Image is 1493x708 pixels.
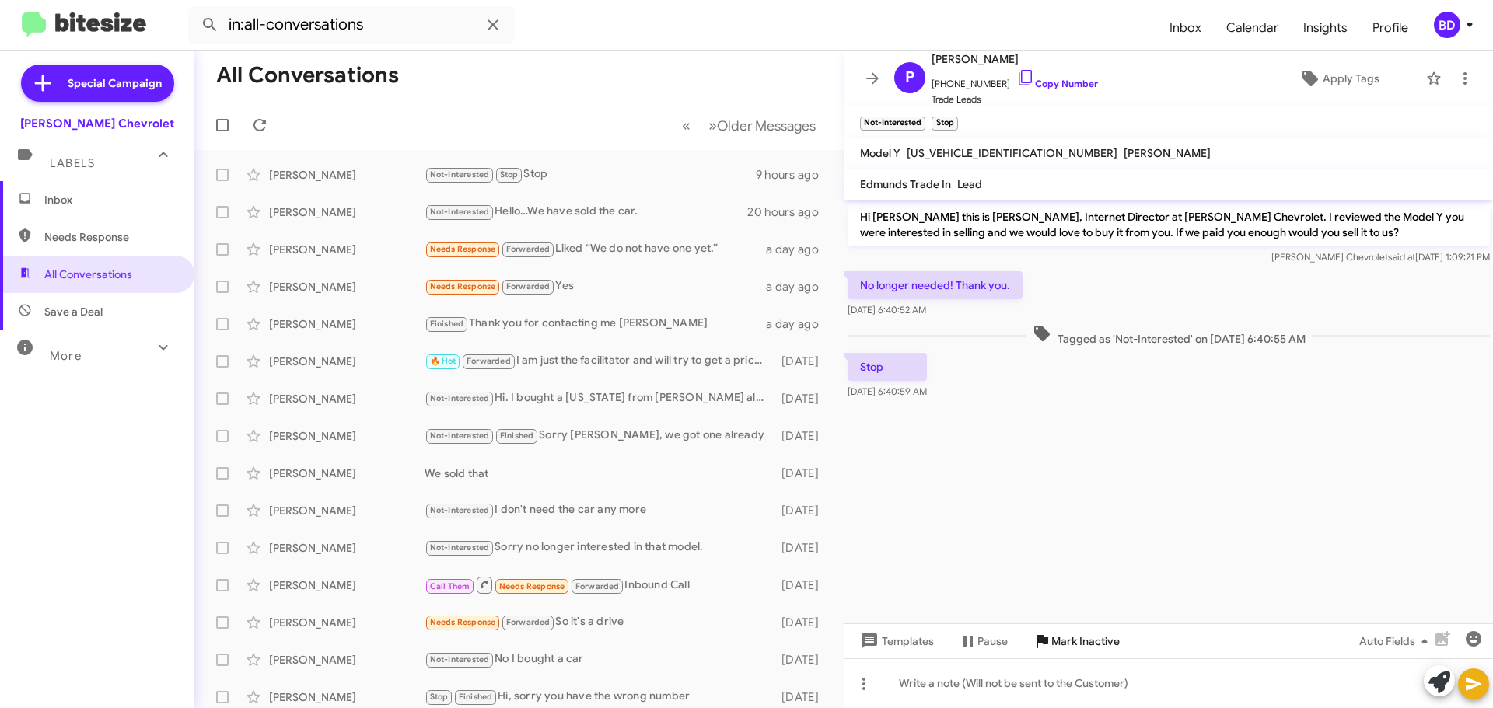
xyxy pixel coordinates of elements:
span: Not-Interested [430,542,490,553]
div: [PERSON_NAME] Chevrolet [20,116,174,131]
span: Model Y [860,146,900,160]
span: Older Messages [717,117,816,134]
a: Insights [1291,5,1360,51]
span: Finished [430,319,464,329]
span: Needs Response [430,617,496,627]
p: Stop [848,353,927,381]
span: Needs Response [499,581,565,591]
div: [DATE] [774,354,831,369]
span: Auto Fields [1359,627,1434,655]
button: Previous [673,110,700,141]
span: Tagged as 'Not-Interested' on [DATE] 6:40:55 AM [1026,324,1312,347]
div: [DATE] [774,615,831,630]
span: Forwarded [463,354,514,369]
div: Inbound Call [425,575,774,595]
span: Forwarded [502,616,554,630]
span: All Conversations [44,267,132,282]
div: [DATE] [774,540,831,556]
div: [PERSON_NAME] [269,503,425,518]
div: No I bought a car [425,650,774,668]
div: [PERSON_NAME] [269,652,425,668]
div: 9 hours ago [756,167,831,183]
span: Calendar [1214,5,1291,51]
div: Hi, sorry you have the wrong number [425,688,774,706]
div: Sorry no longer interested in that model. [425,539,774,556]
div: So it's a drive [425,613,774,631]
span: Not-Interested [430,169,490,180]
span: Forwarded [502,242,554,257]
div: Stop [425,166,756,183]
button: Next [699,110,825,141]
div: [PERSON_NAME] [269,316,425,332]
span: Lead [957,177,982,191]
span: 🔥 Hot [430,356,456,366]
span: Forwarded [572,579,623,594]
span: [PHONE_NUMBER] [932,68,1098,92]
small: Stop [932,117,957,131]
div: [DATE] [774,391,831,406]
p: Hi [PERSON_NAME] this is [PERSON_NAME], Internet Director at [PERSON_NAME] Chevrolet. I reviewed ... [848,203,1490,246]
span: Mark Inactive [1051,627,1120,655]
span: [PERSON_NAME] Chevrolet [DATE] 1:09:21 PM [1271,251,1490,263]
div: [PERSON_NAME] [269,428,425,444]
span: [DATE] 6:40:52 AM [848,304,926,316]
span: Edmunds Trade In [860,177,951,191]
div: Hello…We have sold the car. [425,203,747,221]
span: Stop [500,169,519,180]
a: Profile [1360,5,1421,51]
div: [PERSON_NAME] [269,279,425,295]
span: P [905,65,914,90]
div: a day ago [766,242,831,257]
div: [PERSON_NAME] [269,242,425,257]
div: Yes [425,277,766,295]
div: [DATE] [774,428,831,444]
div: [DATE] [774,466,831,481]
span: » [708,116,717,135]
a: Inbox [1157,5,1214,51]
div: We sold that [425,466,774,481]
span: Apply Tags [1323,65,1379,92]
span: Pause [977,627,1008,655]
button: Mark Inactive [1020,627,1132,655]
div: a day ago [766,279,831,295]
div: Liked “We do not have one yet.” [425,240,766,258]
button: Apply Tags [1259,65,1418,92]
span: Trade Leads [932,92,1098,107]
div: [PERSON_NAME] [269,540,425,556]
a: Copy Number [1016,78,1098,89]
span: Templates [857,627,934,655]
button: Pause [946,627,1020,655]
span: Finished [459,692,493,702]
span: [PERSON_NAME] [932,50,1098,68]
div: [PERSON_NAME] [269,354,425,369]
span: Not-Interested [430,654,490,664]
span: [PERSON_NAME] [1124,146,1211,160]
div: [PERSON_NAME] [269,204,425,220]
div: 20 hours ago [747,204,831,220]
span: Finished [500,431,534,441]
h1: All Conversations [216,63,399,88]
span: Needs Response [430,281,496,291]
small: Not-Interested [860,117,925,131]
div: Sorry [PERSON_NAME], we got one already [425,427,774,445]
div: [DATE] [774,652,831,668]
span: said at [1388,251,1415,263]
button: BD [1421,12,1476,38]
span: Call Them [430,581,470,591]
div: [PERSON_NAME] [269,577,425,593]
input: Search [188,6,515,44]
span: Special Campaign [68,75,162,91]
nav: Page navigation example [673,110,825,141]
p: No longer needed! Thank you. [848,271,1023,299]
div: [PERSON_NAME] [269,391,425,406]
div: I don't need the car any more [425,501,774,519]
span: Not-Interested [430,393,490,403]
span: Labels [50,156,95,170]
span: Forwarded [502,280,554,295]
div: [PERSON_NAME] [269,466,425,481]
span: Inbox [44,192,177,208]
div: [PERSON_NAME] [269,689,425,705]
